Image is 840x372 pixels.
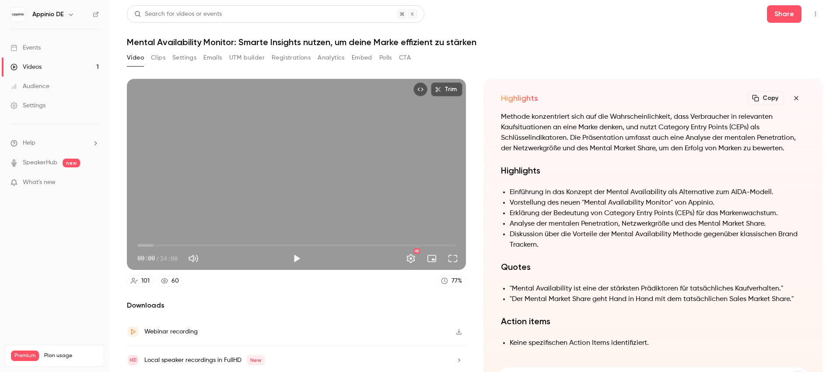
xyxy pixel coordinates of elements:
div: HD [414,248,420,254]
li: Erklärung der Bedeutung von Category Entry Points (CEPs) für das Markenwachstum. [510,208,805,219]
h1: Highlights [501,164,805,177]
span: Plan usage [44,352,98,359]
button: Settings [402,250,420,267]
span: new [63,159,80,167]
div: 101 [141,276,150,286]
button: Mute [185,250,202,267]
h1: Quotes [501,261,805,273]
li: "Mental Availability ist eine der stärksten Prädiktoren für tatsächliches Kaufverhalten." [510,283,805,294]
button: Turn on miniplayer [423,250,441,267]
span: New [247,355,265,365]
div: Search for videos or events [134,10,222,19]
button: Analytics [318,51,345,65]
a: 77% [437,275,466,287]
h2: Highlights [501,93,538,103]
button: Settings [172,51,196,65]
button: Share [767,5,801,23]
button: Video [127,51,144,65]
span: 00:00 [137,254,155,263]
div: 00:00 [137,254,178,263]
button: Embed video [413,82,427,96]
button: Clips [151,51,165,65]
button: Copy [748,91,784,105]
button: Embed [352,51,372,65]
span: 34:00 [160,254,178,263]
div: 60 [171,276,179,286]
li: Keine spezifischen Action Items identifiziert. [510,338,805,348]
h1: Action items [501,315,805,327]
button: Play [288,250,305,267]
img: Appinio DE [11,7,25,21]
h2: Downloads [127,300,466,311]
div: Settings [10,101,45,110]
a: SpeakerHub [23,158,57,167]
div: Webinar recording [144,326,198,337]
button: Polls [379,51,392,65]
li: Vorstellung des neuen "Mental Availability Monitor" von Appinio. [510,198,805,208]
a: 101 [127,275,154,287]
button: Top Bar Actions [808,7,822,21]
li: help-dropdown-opener [10,138,99,148]
button: Trim [431,82,462,96]
h6: Appinio DE [32,10,64,19]
div: Events [10,43,41,52]
a: 60 [157,275,183,287]
button: Emails [203,51,222,65]
li: Analyse der mentalen Penetration, Netzwerkgröße und des Mental Market Share. [510,219,805,229]
li: Einführung in das Konzept der Mental Availability als Alternative zum AIDA-Modell. [510,187,805,198]
div: Audience [10,82,49,91]
div: Local speaker recordings in FullHD [144,355,265,365]
span: Premium [11,351,39,361]
button: UTM builder [229,51,265,65]
button: Full screen [444,250,462,267]
li: Diskussion über die Vorteile der Mental Availability Methode gegenüber klassischen Brand Trackern. [510,229,805,250]
span: Help [23,138,35,148]
span: What's new [23,178,56,187]
div: Videos [10,63,42,71]
button: Registrations [272,51,311,65]
li: "Der Mental Market Share geht Hand in Hand mit dem tatsächlichen Sales Market Share." [510,294,805,305]
button: CTA [399,51,411,65]
h1: Mental Availability Monitor: Smarte Insights nutzen, um deine Marke effizient zu stärken [127,37,822,47]
span: / [156,254,159,263]
div: 77 % [451,276,462,286]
